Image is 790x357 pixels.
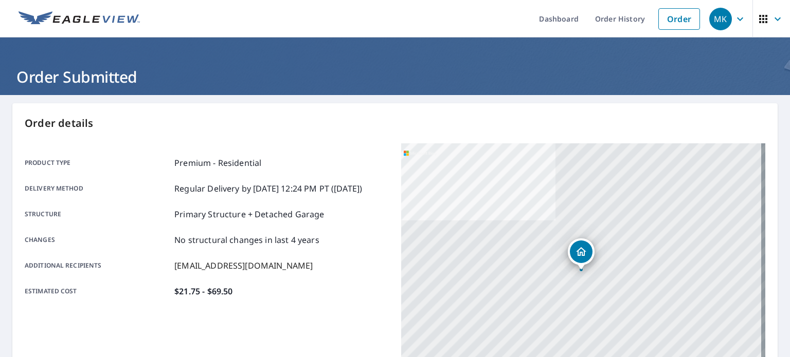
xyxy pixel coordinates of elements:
[12,66,778,87] h1: Order Submitted
[25,285,170,297] p: Estimated cost
[174,285,232,297] p: $21.75 - $69.50
[709,8,732,30] div: MK
[25,259,170,272] p: Additional recipients
[25,116,765,131] p: Order details
[658,8,700,30] a: Order
[174,259,313,272] p: [EMAIL_ADDRESS][DOMAIN_NAME]
[174,157,261,169] p: Premium - Residential
[174,234,319,246] p: No structural changes in last 4 years
[25,208,170,220] p: Structure
[174,208,324,220] p: Primary Structure + Detached Garage
[174,182,362,195] p: Regular Delivery by [DATE] 12:24 PM PT ([DATE])
[25,182,170,195] p: Delivery method
[19,11,140,27] img: EV Logo
[568,238,595,270] div: Dropped pin, building 1, Residential property, 3274 Greenridge Way Leland, NC 28451
[25,157,170,169] p: Product type
[25,234,170,246] p: Changes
